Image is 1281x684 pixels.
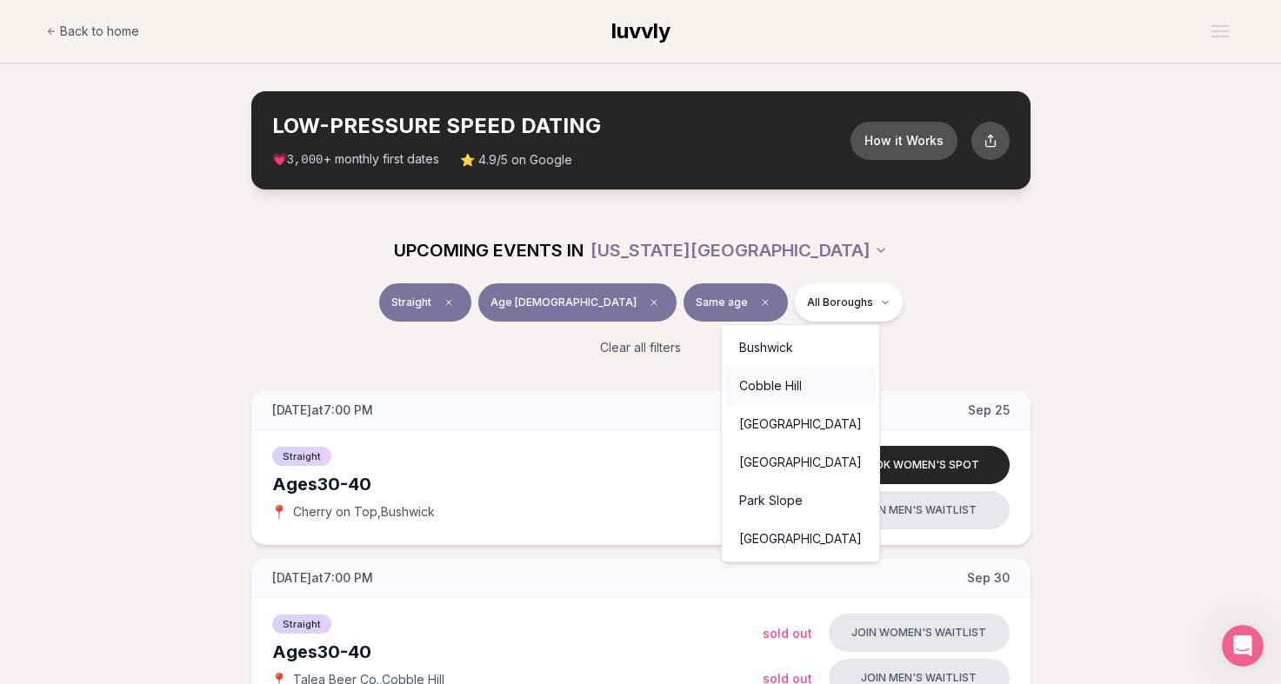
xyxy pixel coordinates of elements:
[725,405,876,443] div: [GEOGRAPHIC_DATA]
[725,329,876,367] div: Bushwick
[1222,625,1264,667] iframe: Intercom live chat
[725,443,876,481] div: [GEOGRAPHIC_DATA]
[725,367,876,405] div: Cobble Hill
[725,481,876,520] div: Park Slope
[725,520,876,558] div: [GEOGRAPHIC_DATA]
